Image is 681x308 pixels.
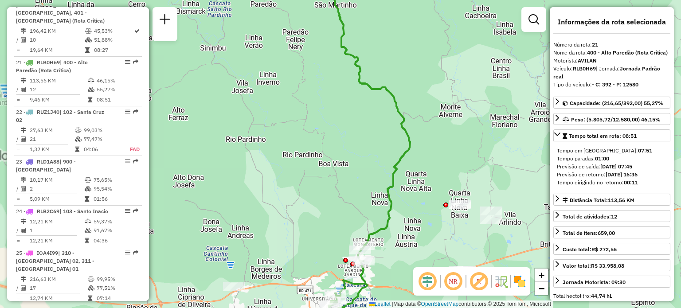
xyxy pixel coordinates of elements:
[93,195,138,203] td: 01:56
[21,285,26,291] i: Total de Atividades
[125,159,130,164] em: Opções
[525,11,543,28] a: Exibir filtros
[468,271,489,292] span: Exibir rótulo
[156,11,174,31] a: Nova sessão e pesquisa
[37,59,60,66] span: RLB0H69
[21,28,26,34] i: Distância Total
[21,219,26,224] i: Distância Total
[553,226,670,238] a: Total de itens:659,00
[553,97,670,109] a: Capacidade: (216,65/392,00) 55,27%
[16,85,20,94] td: /
[94,46,133,55] td: 08:27
[535,269,548,282] a: Zoom in
[29,135,74,144] td: 21
[85,186,91,191] i: % de utilização da cubagem
[480,215,502,224] div: Atividade não roteirizada - COMERCIAL SEIVAL
[16,109,104,123] span: | 102 - Santa Cruz 02
[133,109,138,114] em: Rota exportada
[88,87,94,92] i: % de utilização da cubagem
[94,35,133,44] td: 51,88%
[553,65,660,80] span: | Jornada:
[16,59,88,74] span: 21 -
[125,109,130,114] em: Opções
[29,284,87,292] td: 17
[21,136,26,142] i: Total de Atividades
[553,292,670,300] div: Total hectolitro:
[29,95,87,104] td: 9,46 KM
[16,294,20,303] td: =
[553,41,670,49] div: Número da rota:
[449,200,471,209] div: Atividade não roteirizada - ADRIANA INES VOGT -
[553,81,670,89] div: Tipo do veículo:
[83,126,120,135] td: 99,03%
[557,163,667,171] div: Previsão de saída:
[85,177,91,183] i: % de utilização do peso
[570,100,663,106] span: Capacidade: (216,65/392,00) 55,27%
[93,184,138,193] td: 95,54%
[93,175,138,184] td: 75,65%
[553,65,670,81] div: Veículo:
[134,28,140,34] i: Rota otimizada
[29,27,85,35] td: 196,42 KM
[638,147,652,154] strong: 07:51
[591,246,617,253] strong: R$ 272,55
[16,250,94,272] span: 25 -
[513,274,527,289] img: Exibir/Ocultar setores
[125,59,130,65] em: Opções
[563,196,634,204] div: Distância Total:
[88,285,94,291] i: % de utilização da cubagem
[75,128,82,133] i: % de utilização do peso
[133,159,138,164] em: Rota exportada
[29,195,84,203] td: 5,09 KM
[85,47,90,53] i: Tempo total em rota
[553,57,670,65] div: Motorista:
[96,85,138,94] td: 55,27%
[96,294,138,303] td: 07:14
[94,27,133,35] td: 45,53%
[21,37,26,43] i: Total de Atividades
[85,28,92,34] i: % de utilização do peso
[29,275,87,284] td: 216,63 KM
[16,35,20,44] td: /
[29,294,87,303] td: 12,74 KM
[37,109,59,115] span: RUZ1J40
[96,275,138,284] td: 99,95%
[29,226,84,235] td: 1
[16,236,20,245] td: =
[96,76,138,85] td: 46,15%
[563,262,624,270] div: Valor total:
[125,208,130,214] em: Opções
[624,179,638,186] strong: 00:11
[592,81,638,88] strong: - C: 392 - P: 12580
[16,226,20,235] td: /
[535,282,548,295] a: Zoom out
[21,128,26,133] i: Distância Total
[563,213,617,220] span: Total de atividades:
[591,262,624,269] strong: R$ 33.958,08
[85,238,89,243] i: Tempo total em rota
[563,278,626,286] div: Jornada Motorista: 09:30
[29,85,87,94] td: 12
[21,228,26,233] i: Total de Atividades
[21,78,26,83] i: Distância Total
[539,269,544,281] span: +
[37,250,58,256] span: IOA4I99
[569,133,637,139] span: Tempo total em rota: 08:51
[587,49,668,56] strong: 400 - Alto Paredão (Rota Crítica)
[16,195,20,203] td: =
[563,246,617,253] div: Custo total:
[133,208,138,214] em: Rota exportada
[480,207,502,215] div: Atividade não roteirizada - 55.379.535 MATEUS DE BORBA
[557,147,667,155] div: Tempo em [GEOGRAPHIC_DATA]:
[573,65,596,72] strong: RLB0H69
[421,301,459,307] a: OpenStreetMap
[85,228,91,233] i: % de utilização da cubagem
[539,283,544,294] span: −
[59,208,108,214] span: | 103 - Santo Inacio
[16,184,20,193] td: /
[392,301,393,307] span: |
[578,57,597,64] strong: AVILAN
[96,284,138,292] td: 77,51%
[29,184,84,193] td: 2
[29,35,85,44] td: 10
